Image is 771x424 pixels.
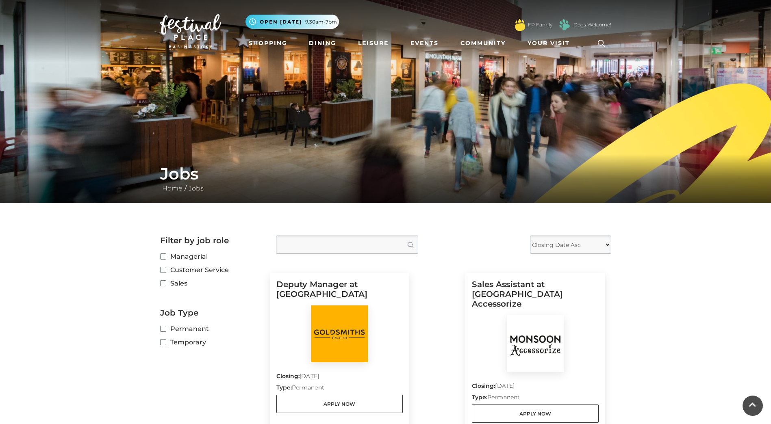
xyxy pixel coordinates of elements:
span: Open [DATE] [260,18,302,26]
span: 9.30am-7pm [305,18,337,26]
a: Leisure [355,36,392,51]
button: Open [DATE] 9.30am-7pm [245,15,339,29]
p: Permanent [472,393,599,405]
label: Managerial [160,251,264,262]
img: Goldsmiths [311,305,368,362]
strong: Closing: [472,382,495,389]
a: Home [160,184,185,192]
span: Your Visit [528,39,570,48]
p: [DATE] [276,372,403,383]
h2: Filter by job role [160,236,264,245]
a: Dining [306,36,339,51]
img: Festival Place Logo [160,14,221,48]
a: Dogs Welcome! [573,21,611,28]
p: Permanent [276,383,403,395]
a: FP Family [528,21,552,28]
a: Your Visit [524,36,577,51]
h2: Job Type [160,308,264,318]
img: Monsoon [507,315,564,372]
h5: Deputy Manager at [GEOGRAPHIC_DATA] [276,279,403,305]
a: Events [407,36,442,51]
label: Temporary [160,337,264,347]
label: Customer Service [160,265,264,275]
div: / [154,164,617,193]
strong: Closing: [276,372,300,380]
a: Community [457,36,509,51]
strong: Type: [472,394,487,401]
a: Shopping [245,36,291,51]
h1: Jobs [160,164,611,184]
label: Permanent [160,324,264,334]
h5: Sales Assistant at [GEOGRAPHIC_DATA] Accessorize [472,279,599,315]
a: Apply Now [276,395,403,413]
p: [DATE] [472,382,599,393]
label: Sales [160,278,264,288]
a: Apply Now [472,405,599,423]
a: Jobs [187,184,206,192]
strong: Type: [276,384,292,391]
